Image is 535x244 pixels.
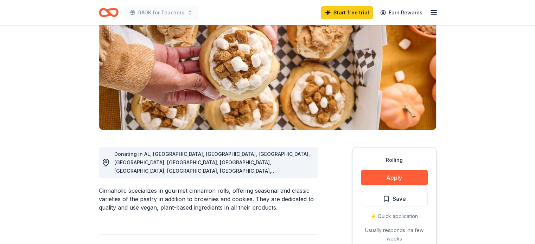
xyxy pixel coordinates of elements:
[124,6,198,20] button: RAOK for Teachers
[321,6,373,19] a: Start free trial
[361,156,428,164] div: Rolling
[361,191,428,206] button: Save
[99,186,318,212] div: Cinnaholic specializes in gourmet cinnamon rolls, offering seasonal and classic varieties of the ...
[361,212,428,220] div: ⚡️ Quick application
[376,6,427,19] a: Earn Rewards
[99,4,119,21] a: Home
[114,151,310,216] span: Donating in AL, [GEOGRAPHIC_DATA], [GEOGRAPHIC_DATA], [GEOGRAPHIC_DATA], [GEOGRAPHIC_DATA], [GEOG...
[138,8,184,17] span: RAOK for Teachers
[361,170,428,185] button: Apply
[361,226,428,243] div: Usually responds in a few weeks
[393,194,406,203] span: Save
